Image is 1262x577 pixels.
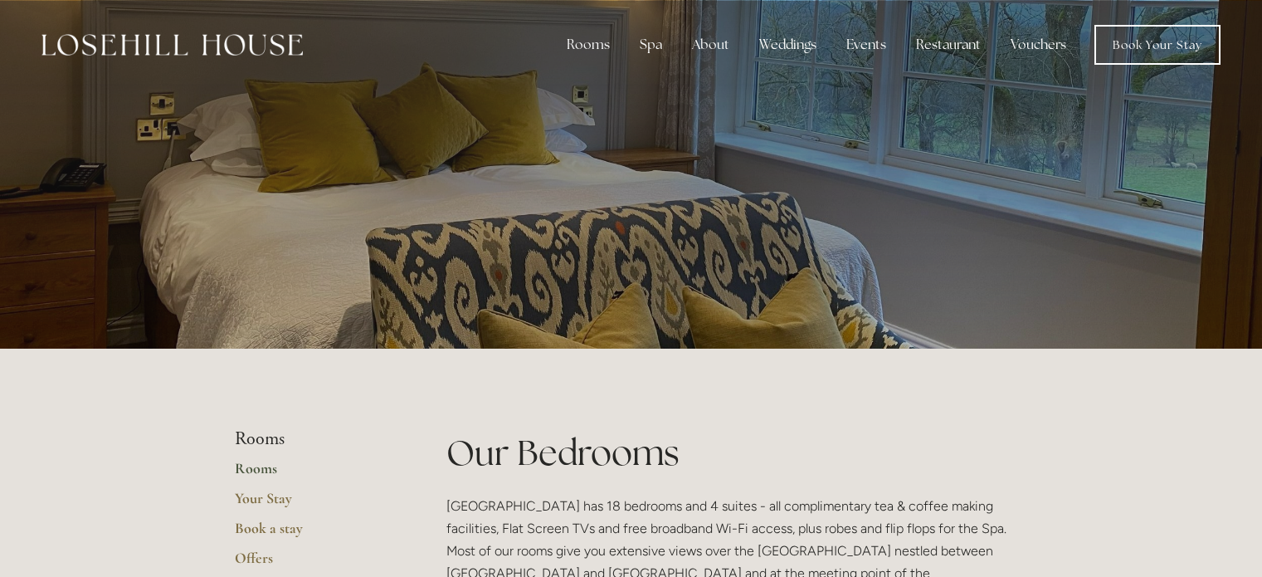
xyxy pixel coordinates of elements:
[626,28,675,61] div: Spa
[41,34,303,56] img: Losehill House
[553,28,623,61] div: Rooms
[446,428,1028,477] h1: Our Bedrooms
[235,459,393,489] a: Rooms
[235,428,393,450] li: Rooms
[997,28,1079,61] a: Vouchers
[235,519,393,549] a: Book a stay
[746,28,830,61] div: Weddings
[1094,25,1221,65] a: Book Your Stay
[235,489,393,519] a: Your Stay
[903,28,994,61] div: Restaurant
[679,28,743,61] div: About
[833,28,899,61] div: Events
